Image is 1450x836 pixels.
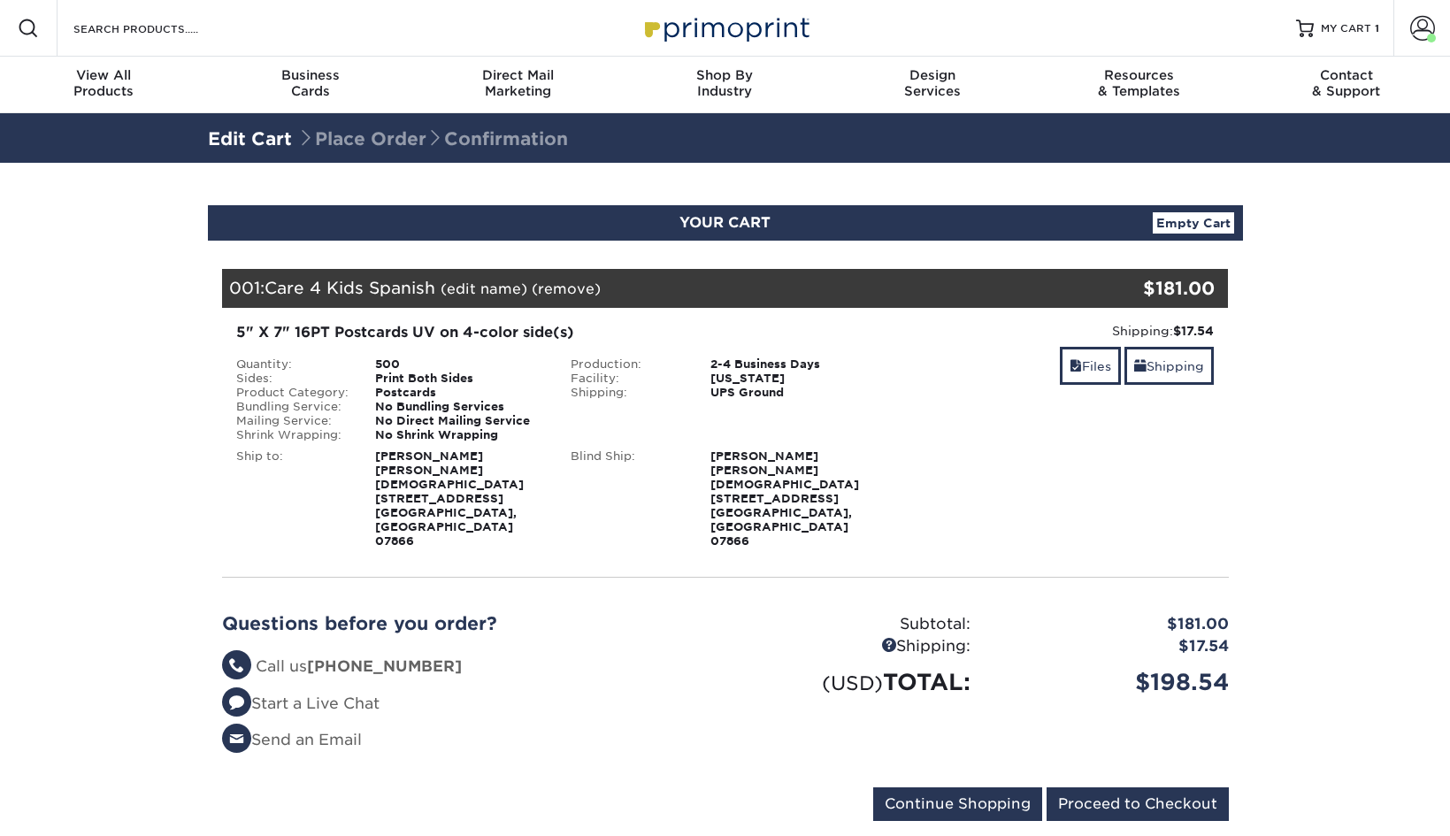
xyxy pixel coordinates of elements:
div: $181.00 [1061,275,1216,302]
span: Resources [1036,67,1243,83]
div: 2-4 Business Days [697,357,893,372]
div: Print Both Sides [362,372,557,386]
span: shipping [1134,359,1147,373]
a: (remove) [532,280,601,297]
a: DesignServices [829,57,1036,113]
div: UPS Ground [697,386,893,400]
a: Shipping [1124,347,1214,385]
div: Sides: [223,372,363,386]
strong: [PERSON_NAME] [PERSON_NAME][DEMOGRAPHIC_DATA] [STREET_ADDRESS] [GEOGRAPHIC_DATA], [GEOGRAPHIC_DAT... [375,449,524,548]
span: Care 4 Kids Spanish [265,278,435,297]
div: Subtotal: [725,613,984,636]
div: No Direct Mailing Service [362,414,557,428]
a: Send an Email [222,731,362,748]
li: Call us [222,656,712,679]
small: (USD) [822,671,883,694]
div: Bundling Service: [223,400,363,414]
span: Shop By [621,67,828,83]
span: MY CART [1321,21,1371,36]
span: YOUR CART [679,214,771,231]
div: No Shrink Wrapping [362,428,557,442]
div: 001: [222,269,1061,308]
div: $181.00 [984,613,1242,636]
span: Place Order Confirmation [297,128,568,150]
a: Shop ByIndustry [621,57,828,113]
span: Design [829,67,1036,83]
strong: [PHONE_NUMBER] [307,657,462,675]
div: No Bundling Services [362,400,557,414]
div: Production: [557,357,697,372]
a: Resources& Templates [1036,57,1243,113]
div: 500 [362,357,557,372]
span: Contact [1243,67,1450,83]
img: Primoprint [637,9,814,47]
div: Industry [621,67,828,99]
div: Product Category: [223,386,363,400]
a: Edit Cart [208,128,292,150]
a: Start a Live Chat [222,694,380,712]
div: Quantity: [223,357,363,372]
span: files [1070,359,1082,373]
h2: Questions before you order? [222,613,712,634]
div: Mailing Service: [223,414,363,428]
a: Empty Cart [1153,212,1234,234]
div: & Support [1243,67,1450,99]
span: Business [207,67,414,83]
div: Ship to: [223,449,363,548]
span: Direct Mail [414,67,621,83]
div: $198.54 [984,665,1242,699]
div: $17.54 [984,635,1242,658]
a: Direct MailMarketing [414,57,621,113]
a: BusinessCards [207,57,414,113]
div: Marketing [414,67,621,99]
div: 5" X 7" 16PT Postcards UV on 4-color side(s) [236,322,879,343]
span: 1 [1375,22,1379,35]
a: Contact& Support [1243,57,1450,113]
div: & Templates [1036,67,1243,99]
a: Files [1060,347,1121,385]
div: Shipping: [557,386,697,400]
div: Postcards [362,386,557,400]
input: SEARCH PRODUCTS..... [72,18,244,39]
div: Cards [207,67,414,99]
div: Services [829,67,1036,99]
div: Facility: [557,372,697,386]
div: Shrink Wrapping: [223,428,363,442]
input: Proceed to Checkout [1047,787,1229,821]
div: TOTAL: [725,665,984,699]
div: Blind Ship: [557,449,697,548]
strong: $17.54 [1173,324,1214,338]
div: Shipping: [725,635,984,658]
a: (edit name) [441,280,527,297]
div: Shipping: [906,322,1215,340]
input: Continue Shopping [873,787,1042,821]
strong: [PERSON_NAME] [PERSON_NAME][DEMOGRAPHIC_DATA] [STREET_ADDRESS] [GEOGRAPHIC_DATA], [GEOGRAPHIC_DAT... [710,449,859,548]
div: [US_STATE] [697,372,893,386]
